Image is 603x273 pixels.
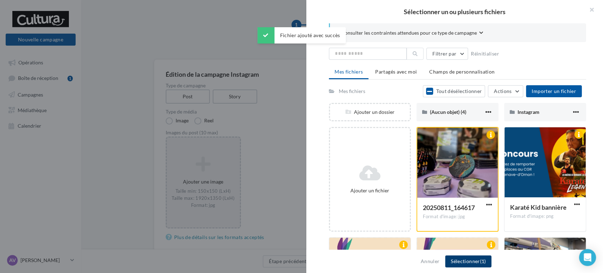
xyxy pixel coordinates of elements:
[423,204,475,211] span: 20250811_164617
[488,85,523,97] button: Actions
[335,69,363,75] span: Mes fichiers
[468,50,502,58] button: Réinitialiser
[526,85,582,97] button: Importer un fichier
[430,109,466,115] span: (Aucun objet) (4)
[423,85,485,97] button: Tout désélectionner
[418,257,442,266] button: Annuler
[330,109,410,116] div: Ajouter un dossier
[333,187,407,194] div: Ajouter un fichier
[480,258,486,264] span: (1)
[579,249,596,266] div: Open Intercom Messenger
[518,109,539,115] span: Instagram
[426,48,468,60] button: Filtrer par
[257,27,345,43] div: Fichier ajouté avec succès
[341,29,483,38] button: Consulter les contraintes attendues pour ce type de campagne
[341,29,477,36] span: Consulter les contraintes attendues pour ce type de campagne
[318,8,592,15] h2: Sélectionner un ou plusieurs fichiers
[445,255,491,267] button: Sélectionner(1)
[423,214,492,220] div: Format d'image: jpg
[510,213,580,220] div: Format d'image: png
[339,88,365,95] div: Mes fichiers
[510,203,567,211] span: Karaté Kid bannière
[429,69,495,75] span: Champs de personnalisation
[532,88,576,94] span: Importer un fichier
[494,88,512,94] span: Actions
[375,69,417,75] span: Partagés avec moi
